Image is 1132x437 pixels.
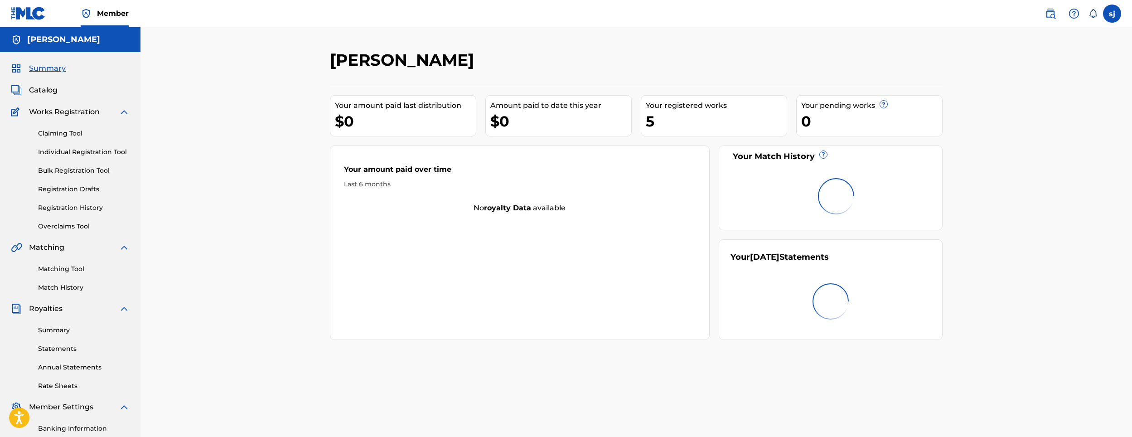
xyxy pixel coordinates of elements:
[330,50,479,70] h2: [PERSON_NAME]
[38,185,130,194] a: Registration Drafts
[97,8,129,19] span: Member
[38,147,130,157] a: Individual Registration Tool
[1045,8,1056,19] img: search
[119,242,130,253] img: expand
[38,222,130,231] a: Overclaims Tool
[330,203,709,214] div: No available
[646,100,787,111] div: Your registered works
[29,63,66,74] span: Summary
[335,100,476,111] div: Your amount paid last distribution
[1069,8,1079,19] img: help
[119,303,130,314] img: expand
[801,100,942,111] div: Your pending works
[38,363,130,372] a: Annual Statements
[880,101,887,108] span: ?
[11,242,22,253] img: Matching
[11,85,22,96] img: Catalog
[344,164,696,180] div: Your amount paid over time
[38,166,130,175] a: Bulk Registration Tool
[38,424,130,433] a: Banking Information
[484,204,531,212] strong: royalty data
[11,107,23,117] img: Works Registration
[816,176,857,217] img: preloader
[38,325,130,335] a: Summary
[29,242,64,253] span: Matching
[38,203,130,213] a: Registration History
[11,63,66,74] a: SummarySummary
[1088,9,1098,18] div: Notifications
[11,63,22,74] img: Summary
[1041,5,1059,23] a: Public Search
[801,111,942,131] div: 0
[646,111,787,131] div: 5
[820,151,827,158] span: ?
[38,129,130,138] a: Claiming Tool
[11,85,58,96] a: CatalogCatalog
[29,85,58,96] span: Catalog
[38,381,130,391] a: Rate Sheets
[29,107,100,117] span: Works Registration
[38,344,130,354] a: Statements
[11,34,22,45] img: Accounts
[119,107,130,117] img: expand
[1103,5,1121,23] div: User Menu
[1065,5,1083,23] div: Help
[11,402,22,413] img: Member Settings
[750,252,779,262] span: [DATE]
[11,303,22,314] img: Royalties
[810,281,851,322] img: preloader
[11,7,46,20] img: MLC Logo
[38,264,130,274] a: Matching Tool
[29,402,93,413] span: Member Settings
[730,151,931,163] div: Your Match History
[335,111,476,131] div: $0
[730,251,829,263] div: Your Statements
[344,180,696,189] div: Last 6 months
[81,8,92,19] img: Top Rightsholder
[490,100,631,111] div: Amount paid to date this year
[119,402,130,413] img: expand
[29,303,63,314] span: Royalties
[490,111,631,131] div: $0
[27,34,100,45] h5: samy jebari
[38,283,130,292] a: Match History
